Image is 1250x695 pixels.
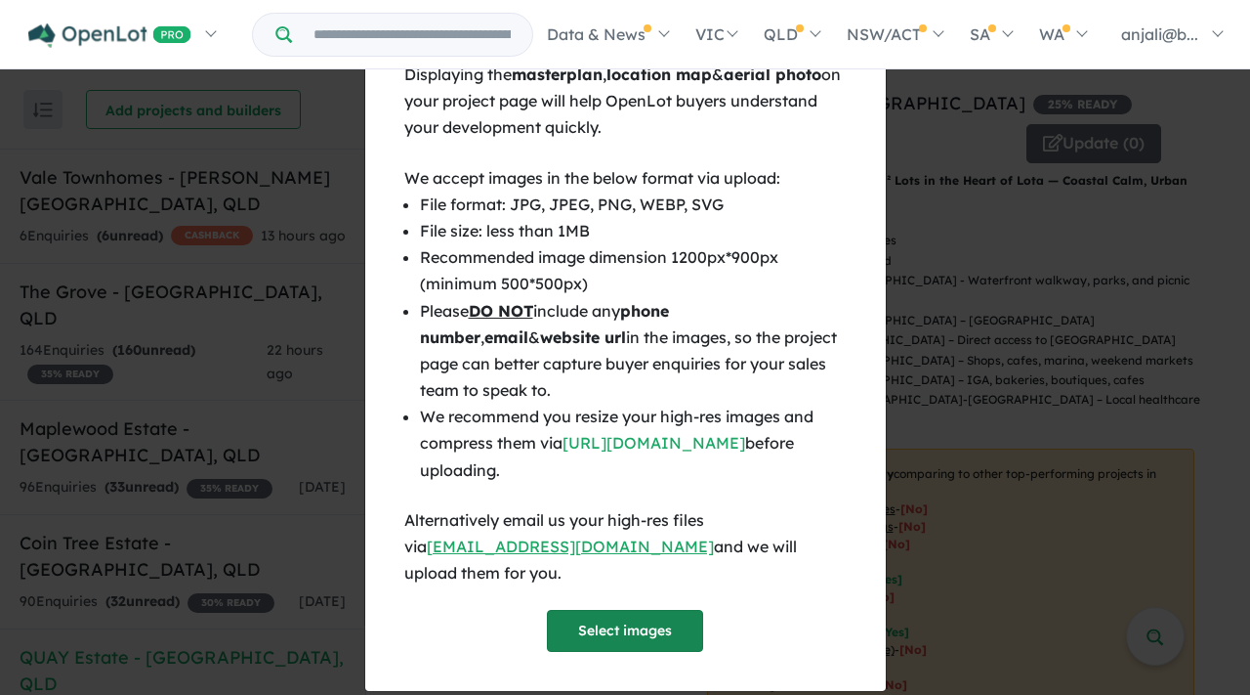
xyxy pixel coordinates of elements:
img: Openlot PRO Logo White [28,23,191,48]
b: location map [606,65,712,84]
u: DO NOT [469,301,533,321]
li: File size: less than 1MB [420,218,847,244]
div: Alternatively email us your high-res files via and we will upload them for you. [404,507,847,587]
div: We accept images in the below format via upload: [404,165,847,192]
li: File format: JPG, JPEG, PNG, WEBP, SVG [420,192,847,218]
span: anjali@b... [1121,24,1198,44]
li: Please include any , & in the images, so the project page can better capture buyer enquiries for ... [420,298,847,405]
b: phone number [420,301,669,347]
b: email [484,327,528,347]
b: aerial photo [724,65,821,84]
div: Displaying the , & on your project page will help OpenLot buyers understand your development quic... [404,62,847,142]
a: [EMAIL_ADDRESS][DOMAIN_NAME] [427,537,714,556]
a: [URL][DOMAIN_NAME] [562,433,745,453]
li: Recommended image dimension 1200px*900px (minimum 500*500px) [420,244,847,297]
b: website url [540,327,626,347]
input: Try estate name, suburb, builder or developer [296,14,528,56]
li: We recommend you resize your high-res images and compress them via before uploading. [420,404,847,484]
button: Select images [547,610,703,652]
b: masterplan [512,65,603,84]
